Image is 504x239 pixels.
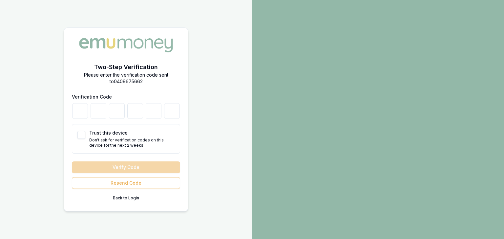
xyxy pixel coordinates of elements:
h2: Two-Step Verification [72,63,180,72]
p: Don't ask for verification codes on this device for the next 2 weeks [89,138,175,148]
label: Trust this device [89,130,128,136]
button: Back to Login [72,193,180,203]
button: Resend Code [72,177,180,189]
p: Please enter the verification code sent to 0409675662 [72,72,180,85]
img: Emu Money [77,36,175,55]
label: Verification Code [72,94,112,100]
